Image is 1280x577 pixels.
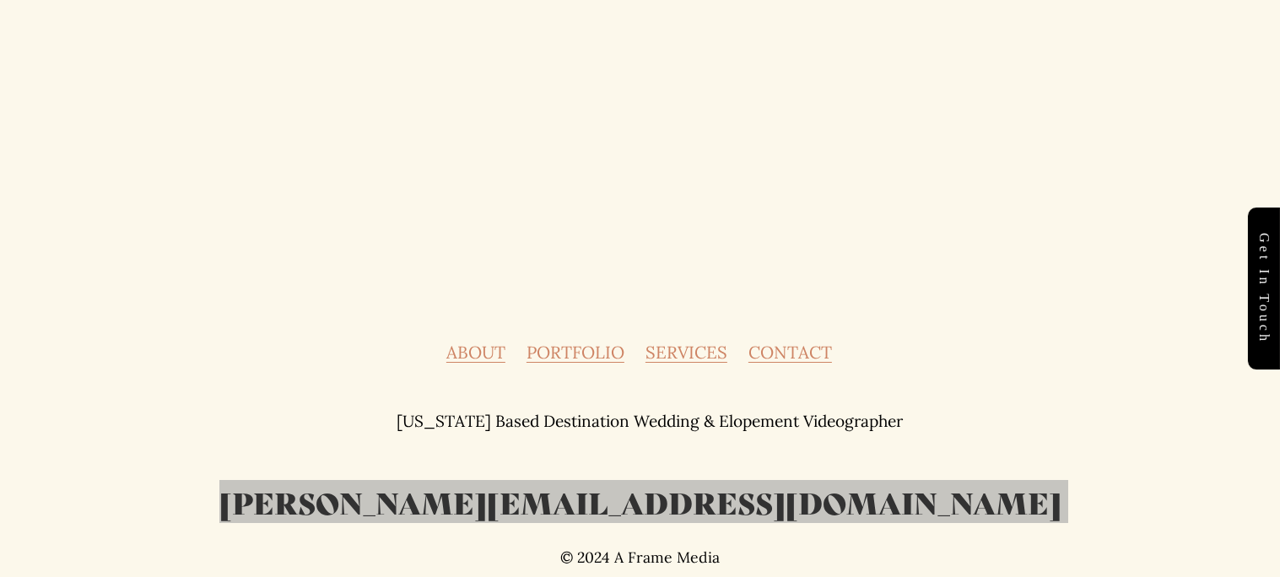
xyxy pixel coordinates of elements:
a: CONTACT [748,344,832,361]
p: [US_STATE] Based Destination Wedding & Elopement Videographer [397,413,903,429]
h2: [PERSON_NAME][EMAIL_ADDRESS][DOMAIN_NAME] [50,483,1231,522]
p: © 2024 A Frame Media [50,549,1231,565]
a: ABOUT [446,344,505,361]
a: Get in touch [1248,208,1280,369]
a: PORTFOLIO [527,344,624,361]
a: SERVICES [645,344,727,361]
